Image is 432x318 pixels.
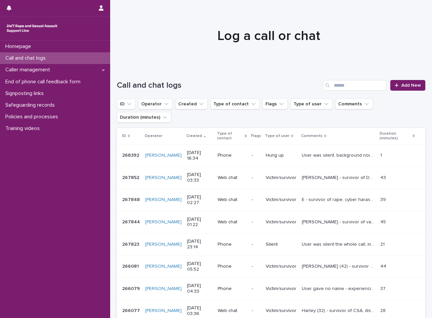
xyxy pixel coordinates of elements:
p: 268392 [122,151,141,158]
p: 266079 [122,285,141,292]
p: [DATE] 16:34 [187,150,212,161]
p: Homepage [3,43,36,50]
p: Phone [218,242,246,247]
p: 267844 [122,218,141,225]
h1: Call and chat logs [117,81,320,90]
p: [DATE] 23:14 [187,239,212,250]
button: Created [175,99,208,109]
p: Victim/survivor [266,219,296,225]
p: Silent [266,242,296,247]
p: 43 [380,174,387,181]
tr: 267852267852 [PERSON_NAME] [DATE] 03:33Web chat-Victim/survivor[PERSON_NAME] - survivor of DV and... [117,167,425,189]
p: [DATE] 01:22 [187,217,212,228]
p: Web chat [218,219,246,225]
p: 1 [380,151,383,158]
p: - [252,175,260,181]
p: 39 [380,196,387,203]
p: Phone [218,264,246,269]
tr: 268392268392 [PERSON_NAME] [DATE] 16:34Phone-Hung upUser was silent, background noises and moveme... [117,144,425,167]
tr: 267823267823 [PERSON_NAME] [DATE] 23:14Phone-SilentUser was silent the whole call, informed of th... [117,233,425,256]
p: Chris (42) - survivor of DV and SV by ex partner, discussed coping strategies and grounding for n... [302,262,377,269]
p: Created [186,132,202,140]
p: Harley (32) - survivor of CSA, discussed hopes and fears around disclosing to partner, briefly ex... [302,307,377,314]
a: [PERSON_NAME] [145,286,182,292]
p: - [252,308,260,314]
p: Comments [301,132,322,140]
p: Flags [251,132,261,140]
p: User gave no name - experiencing a panic attack, conducted breathing exercises for most of the ca... [302,285,377,292]
p: Signposting links [3,90,49,97]
tr: 266079266079 [PERSON_NAME] [DATE] 04:33Phone-Victim/survivorUser gave no name - experiencing a [M... [117,278,425,300]
img: rhQMoQhaT3yELyF149Cw [5,22,59,35]
button: Operator [138,99,173,109]
a: Add New [390,80,425,91]
p: Victim/survivor [266,308,296,314]
h1: Log a call or chat [117,28,420,44]
a: [PERSON_NAME] [145,308,182,314]
p: - [252,153,260,158]
span: Add New [401,83,421,88]
p: Web chat [218,308,246,314]
a: [PERSON_NAME] [145,219,182,225]
a: [PERSON_NAME] [145,175,182,181]
p: Safeguarding records [3,102,60,108]
button: Comments [335,99,373,109]
p: - [252,197,260,203]
tr: 267848267848 [PERSON_NAME] [DATE] 02:27Web chat-Victim/survivorE - survivor of rape, cyber harass... [117,189,425,211]
input: Search [323,80,386,91]
p: ID [122,132,126,140]
p: [DATE] 04:33 [187,283,212,294]
p: Duration (minutes) [380,130,411,142]
p: 37 [380,285,387,292]
p: Type of contact [217,130,243,142]
p: - [252,286,260,292]
p: Web chat [218,175,246,181]
p: Web chat [218,197,246,203]
button: ID [117,99,136,109]
p: 266077 [122,307,141,314]
p: End of phone call feedback form [3,79,86,85]
p: 266081 [122,262,140,269]
p: Phone [218,153,246,158]
button: Type of user [290,99,333,109]
p: [DATE] 03:36 [187,305,212,317]
p: Victim/survivor [266,286,296,292]
p: 267823 [122,240,141,247]
p: Call and chat logs [3,55,51,61]
p: Caller management [3,67,55,73]
a: [PERSON_NAME] [145,242,182,247]
p: Operator [145,132,162,140]
p: 28 [380,307,387,314]
p: Policies and processes [3,114,63,120]
p: - [252,264,260,269]
p: Hung up [266,153,296,158]
p: E - survivor of rape, cyber harassment and stalking, citizen outside of the UK, briefly discussed... [302,196,377,203]
p: 267848 [122,196,141,203]
p: 21 [380,240,386,247]
tr: 267844267844 [PERSON_NAME] [DATE] 01:22Web chat-Victim/survivor[PERSON_NAME] - survivor of vagina... [117,211,425,233]
p: Type of user [265,132,289,140]
p: [DATE] 02:27 [187,194,212,206]
button: Flags [262,99,288,109]
p: 45 [380,218,387,225]
p: Lucy - survivor of vaginal and oral rape on multiple occasions by her boss, explored flashbacks a... [302,218,377,225]
p: - [252,242,260,247]
a: [PERSON_NAME] [145,264,182,269]
tr: 266081266081 [PERSON_NAME] [DATE] 05:52Phone-Victim/survivor[PERSON_NAME] (42) - survivor of DV a... [117,255,425,278]
p: [DATE] 05:52 [187,261,212,272]
button: Duration (minutes) [117,112,171,123]
button: Type of contact [210,99,260,109]
p: User was silent, background noises and movement could be heard, ended abruptly by user [302,151,377,158]
p: - [252,219,260,225]
p: Victim/survivor [266,197,296,203]
p: 44 [380,262,388,269]
a: [PERSON_NAME] [145,153,182,158]
p: [DATE] 03:33 [187,172,212,183]
p: Victim/survivor [266,175,296,181]
a: [PERSON_NAME] [145,197,182,203]
p: User was silent the whole call, informed of the silence policy a few times, gentle encouragement ... [302,240,377,247]
p: Paige - survivor of DV and SV by an old 'partner' who would also allow others to rape her, discus... [302,174,377,181]
p: 267852 [122,174,141,181]
p: Victim/survivor [266,264,296,269]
